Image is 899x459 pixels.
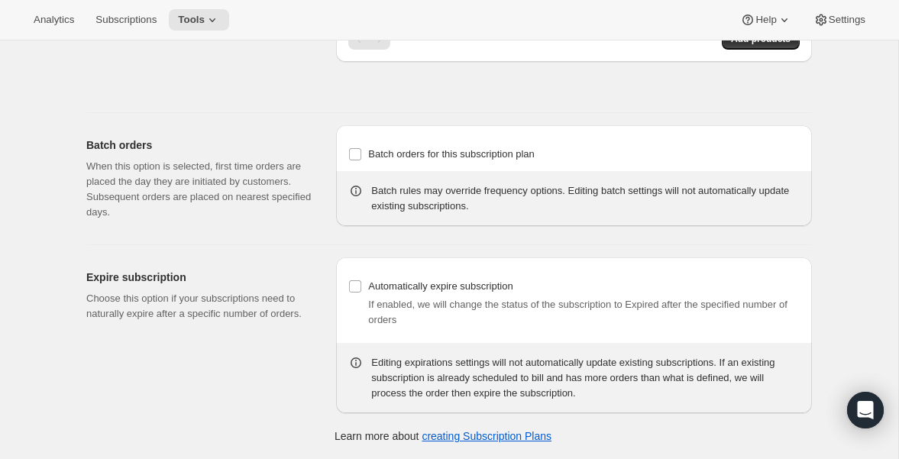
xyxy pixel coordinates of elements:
span: Analytics [34,14,74,26]
span: If enabled, we will change the status of the subscription to Expired after the specified number o... [368,299,787,325]
button: Help [731,9,800,31]
p: Choose this option if your subscriptions need to naturally expire after a specific number of orders. [86,291,312,322]
a: creating Subscription Plans [422,430,551,442]
p: When this option is selected, first time orders are placed the day they are initiated by customer... [86,159,312,220]
div: Editing expirations settings will not automatically update existing subscriptions. If an existing... [371,355,800,401]
span: Batch orders for this subscription plan [368,148,535,160]
button: Subscriptions [86,9,166,31]
button: Settings [804,9,875,31]
div: Batch rules may override frequency options. Editing batch settings will not automatically update ... [371,183,800,214]
span: Tools [178,14,205,26]
span: Settings [829,14,865,26]
h2: Batch orders [86,137,312,153]
p: Learn more about [335,428,551,444]
span: Subscriptions [95,14,157,26]
div: Open Intercom Messenger [847,392,884,428]
button: Tools [169,9,229,31]
span: Automatically expire subscription [368,280,513,292]
h2: Expire subscription [86,270,312,285]
button: Analytics [24,9,83,31]
span: Help [755,14,776,26]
